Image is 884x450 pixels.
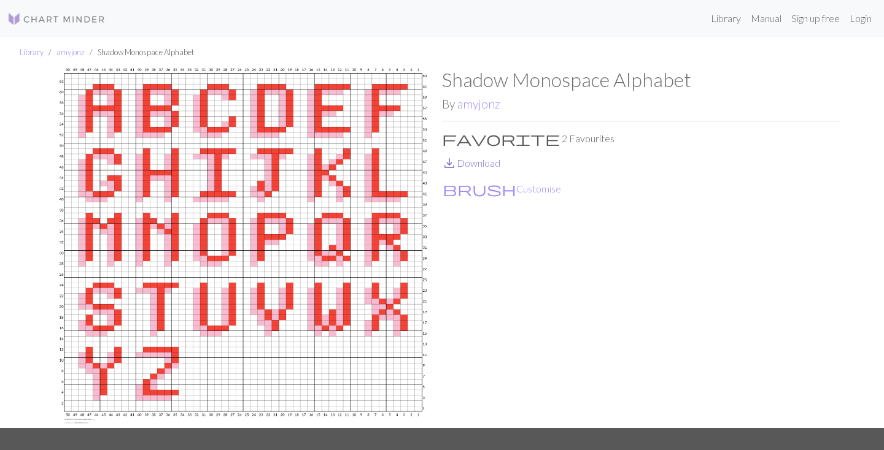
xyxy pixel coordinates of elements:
[442,156,457,170] i: Download
[85,47,194,58] li: Shadow Monospace Alphabet
[44,68,442,428] img: Shadow Monospace Alphabet
[442,131,840,146] p: 2 Favourites
[443,180,516,197] span: brush
[442,157,500,169] a: DownloadDownload
[442,130,560,147] span: favorite
[20,47,44,57] a: Library
[442,181,562,197] button: CustomiseCustomise
[443,181,516,196] i: Customise
[706,6,746,31] a: Library
[457,97,500,111] a: amyjonz
[442,68,840,91] h1: Shadow Monospace Alphabet
[442,154,457,172] span: save_alt
[442,97,840,111] h2: By
[442,131,560,146] i: Favourite
[786,6,845,31] a: Sign up free
[845,6,877,31] a: Login
[56,47,85,57] a: amyjonz
[746,6,786,31] a: Manual
[7,12,106,26] img: Logo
